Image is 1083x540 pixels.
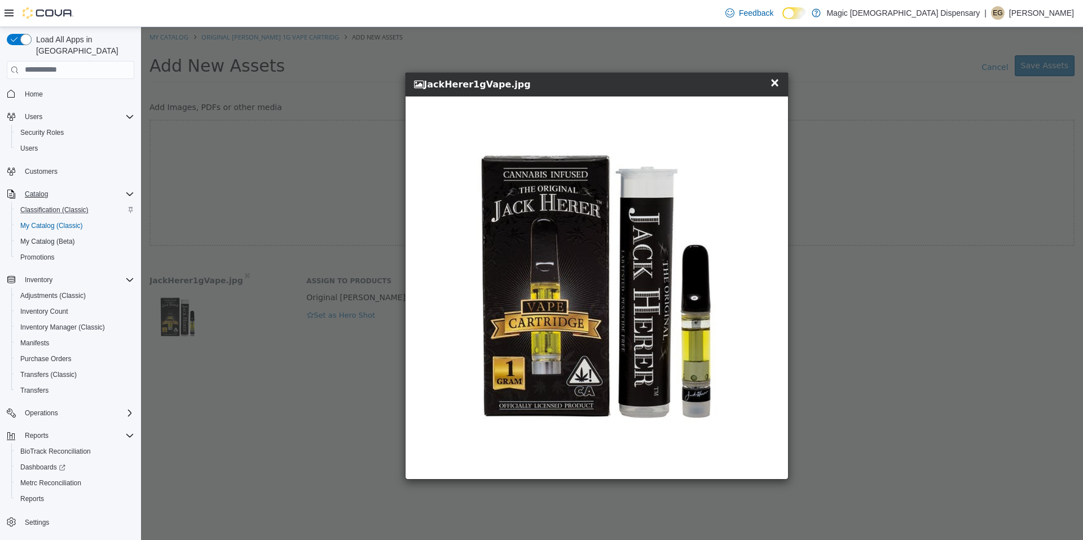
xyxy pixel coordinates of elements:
[16,492,134,506] span: Reports
[20,128,64,137] span: Security Roles
[16,321,109,334] a: Inventory Manager (Classic)
[11,141,139,156] button: Users
[23,7,73,19] img: Cova
[16,289,90,302] a: Adjustments (Classic)
[25,409,58,418] span: Operations
[25,167,58,176] span: Customers
[20,237,75,246] span: My Catalog (Beta)
[20,463,65,472] span: Dashboards
[2,186,139,202] button: Catalog
[20,253,55,262] span: Promotions
[16,305,73,318] a: Inventory Count
[16,142,42,155] a: Users
[20,339,49,348] span: Manifests
[16,305,134,318] span: Inventory Count
[20,87,134,101] span: Home
[1009,6,1074,20] p: [PERSON_NAME]
[20,205,89,214] span: Classification (Classic)
[20,354,72,363] span: Purchase Orders
[11,234,139,249] button: My Catalog (Beta)
[11,319,139,335] button: Inventory Manager (Classic)
[265,69,647,452] img: 6ad953cf-be37-44d9-bfc7-eaa948c0121e
[16,251,59,264] a: Promotions
[2,428,139,444] button: Reports
[16,352,134,366] span: Purchase Orders
[629,49,639,62] span: ×
[20,386,49,395] span: Transfers
[20,429,53,442] button: Reports
[16,368,134,381] span: Transfers (Classic)
[20,187,134,201] span: Catalog
[20,164,134,178] span: Customers
[20,406,63,420] button: Operations
[273,51,628,64] h4: JackHerer1gVape.jpg
[16,126,68,139] a: Security Roles
[32,34,134,56] span: Load All Apps in [GEOGRAPHIC_DATA]
[11,383,139,398] button: Transfers
[16,384,134,397] span: Transfers
[11,304,139,319] button: Inventory Count
[16,336,54,350] a: Manifests
[25,518,49,527] span: Settings
[16,460,70,474] a: Dashboards
[20,273,134,287] span: Inventory
[16,445,95,458] a: BioTrack Reconciliation
[2,163,139,179] button: Customers
[16,445,134,458] span: BioTrack Reconciliation
[20,110,47,124] button: Users
[20,291,86,300] span: Adjustments (Classic)
[16,476,134,490] span: Metrc Reconciliation
[25,275,52,284] span: Inventory
[11,288,139,304] button: Adjustments (Classic)
[2,405,139,421] button: Operations
[782,7,806,19] input: Dark Mode
[25,112,42,121] span: Users
[20,273,57,287] button: Inventory
[993,6,1002,20] span: EG
[20,494,44,503] span: Reports
[16,476,86,490] a: Metrc Reconciliation
[20,87,47,101] a: Home
[16,352,76,366] a: Purchase Orders
[20,429,134,442] span: Reports
[20,370,77,379] span: Transfers (Classic)
[20,323,105,332] span: Inventory Manager (Classic)
[16,219,134,232] span: My Catalog (Classic)
[16,126,134,139] span: Security Roles
[16,321,134,334] span: Inventory Manager (Classic)
[20,307,68,316] span: Inventory Count
[11,218,139,234] button: My Catalog (Classic)
[20,110,134,124] span: Users
[2,272,139,288] button: Inventory
[991,6,1005,20] div: Eduardo Gonzalez
[2,513,139,530] button: Settings
[826,6,980,20] p: Magic [DEMOGRAPHIC_DATA] Dispensary
[16,251,134,264] span: Promotions
[11,125,139,141] button: Security Roles
[2,86,139,102] button: Home
[20,144,38,153] span: Users
[2,109,139,125] button: Users
[11,351,139,367] button: Purchase Orders
[20,165,62,178] a: Customers
[984,6,987,20] p: |
[16,289,134,302] span: Adjustments (Classic)
[20,447,91,456] span: BioTrack Reconciliation
[11,367,139,383] button: Transfers (Classic)
[25,431,49,440] span: Reports
[11,335,139,351] button: Manifests
[16,203,93,217] a: Classification (Classic)
[16,219,87,232] a: My Catalog (Classic)
[16,460,134,474] span: Dashboards
[20,515,134,529] span: Settings
[782,19,783,20] span: Dark Mode
[25,190,48,199] span: Catalog
[20,187,52,201] button: Catalog
[20,478,81,488] span: Metrc Reconciliation
[721,2,778,24] a: Feedback
[739,7,773,19] span: Feedback
[11,459,139,475] a: Dashboards
[11,202,139,218] button: Classification (Classic)
[25,90,43,99] span: Home
[20,406,134,420] span: Operations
